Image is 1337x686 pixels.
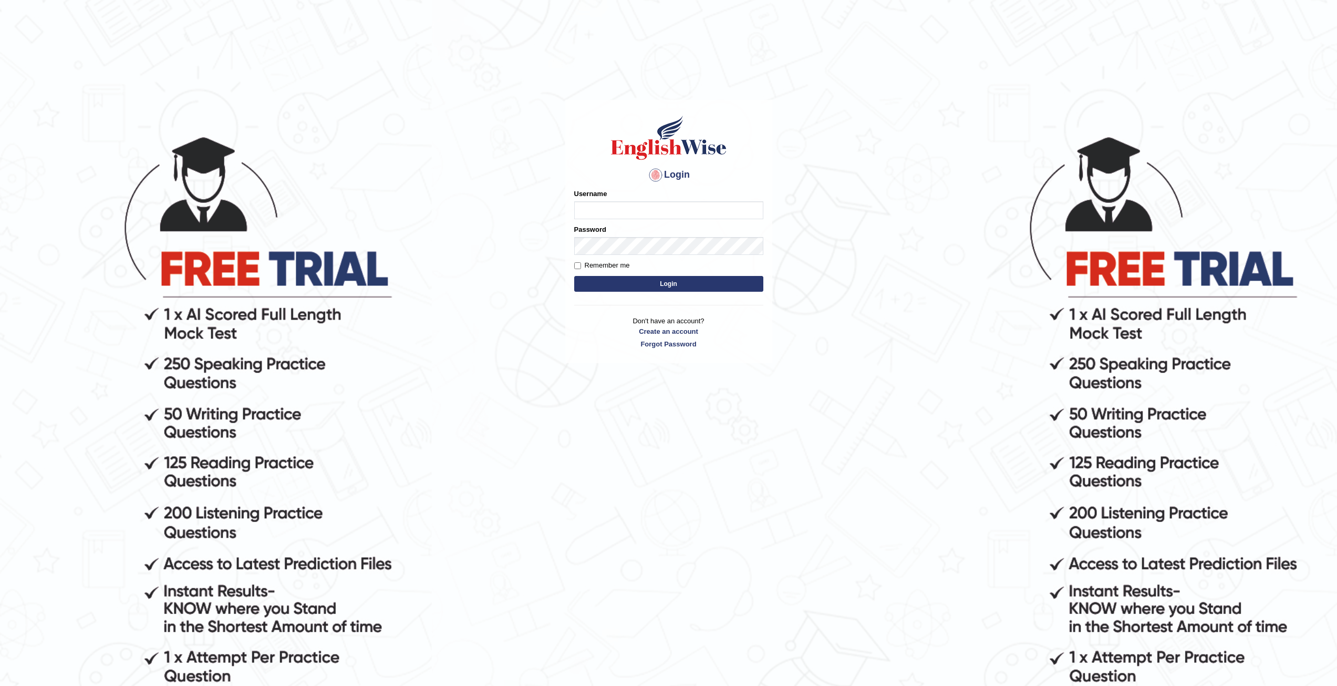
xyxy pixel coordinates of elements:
p: Don't have an account? [574,316,763,349]
h4: Login [574,167,763,183]
label: Username [574,189,607,199]
img: Logo of English Wise sign in for intelligent practice with AI [609,114,729,161]
label: Remember me [574,260,630,271]
a: Forgot Password [574,339,763,349]
label: Password [574,224,606,234]
a: Create an account [574,326,763,336]
input: Remember me [574,262,581,269]
button: Login [574,276,763,292]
